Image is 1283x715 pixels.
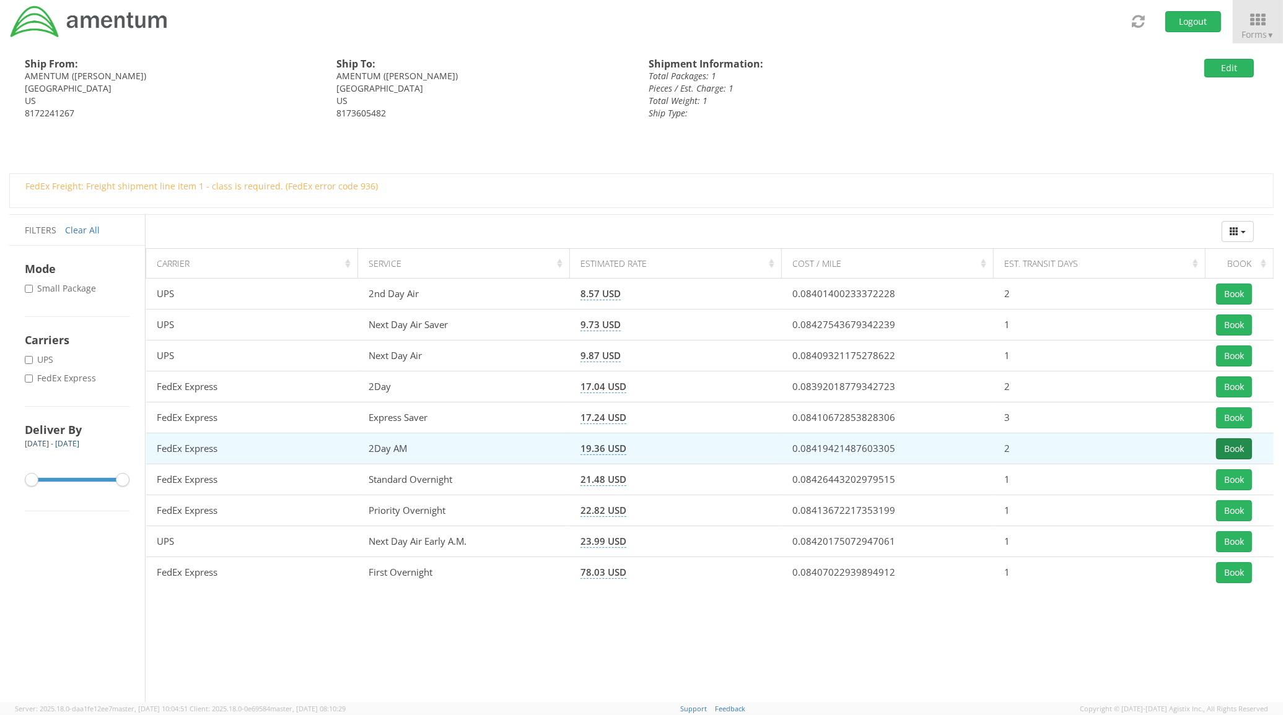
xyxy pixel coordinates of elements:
a: Feedback [715,704,745,713]
button: Book [1216,284,1252,305]
td: 3 [994,402,1206,433]
div: Service [369,258,566,270]
span: 23.99 USD [580,535,626,548]
input: FedEx Express [25,375,33,383]
div: Estimated Rate [581,258,778,270]
td: 0.08410672853828306 [782,402,994,433]
span: Client: 2025.18.0-0e69584 [190,704,346,713]
a: Support [680,704,707,713]
h4: Ship To: [337,59,631,70]
span: 9.87 USD [580,349,621,362]
span: Copyright © [DATE]-[DATE] Agistix Inc., All Rights Reserved [1080,704,1268,714]
span: 9.73 USD [580,318,621,331]
td: FedEx Express [146,402,358,433]
h4: Shipment Information: [649,59,1046,70]
div: 8173605482 [337,107,631,119]
td: FedEx Express [146,371,358,402]
td: 2nd Day Air [358,279,570,310]
h4: Mode [25,261,129,276]
td: UPS [146,310,358,340]
button: Edit [1204,59,1254,77]
td: 2Day [358,371,570,402]
td: FedEx Express [146,495,358,526]
span: ▼ [1267,30,1274,40]
div: AMENTUM ([PERSON_NAME]) [337,70,631,82]
td: 0.08427543679342239 [782,310,994,340]
button: Book [1216,345,1252,366]
span: Forms [1241,28,1274,40]
div: Carrier [157,258,354,270]
td: 2 [994,433,1206,464]
td: First Overnight [358,557,570,588]
td: FedEx Express [146,433,358,464]
td: Express Saver [358,402,570,433]
button: Book [1216,469,1252,490]
td: 1 [994,464,1206,495]
td: 0.08413672217353199 [782,495,994,526]
button: Columns [1222,221,1254,242]
h4: Ship From: [25,59,318,70]
td: FedEx Express [146,464,358,495]
span: master, [DATE] 10:04:51 [112,704,188,713]
span: 21.48 USD [580,473,626,486]
button: Book [1216,407,1252,428]
td: FedEx Express [146,557,358,588]
span: Server: 2025.18.0-daa1fe12ee7 [15,704,188,713]
td: 1 [994,526,1206,557]
span: master, [DATE] 08:10:29 [270,704,346,713]
label: UPS [25,353,56,366]
input: UPS [25,356,33,364]
span: 22.82 USD [580,504,626,517]
span: 8.57 USD [580,287,621,300]
td: 1 [994,310,1206,340]
td: Next Day Air [358,340,570,371]
div: Total Packages: 1 [649,70,1046,82]
div: [GEOGRAPHIC_DATA] [337,82,631,95]
td: UPS [146,526,358,557]
input: Small Package [25,285,33,293]
span: 19.36 USD [580,442,626,455]
td: 1 [994,557,1206,588]
div: AMENTUM ([PERSON_NAME]) [25,70,318,82]
label: Small Package [25,282,99,295]
td: 1 [994,495,1206,526]
button: Book [1216,314,1252,336]
td: 0.08409321175278622 [782,340,994,371]
a: Clear All [65,224,100,236]
div: Total Weight: 1 [649,95,1046,107]
button: Logout [1165,11,1221,32]
span: 78.03 USD [580,566,626,579]
div: 8172241267 [25,107,318,119]
span: 17.24 USD [580,411,626,424]
td: 2Day AM [358,433,570,464]
td: 1 [994,340,1206,371]
div: US [337,95,631,107]
button: Book [1216,438,1252,459]
div: Book [1217,258,1270,270]
button: Book [1216,376,1252,397]
button: Book [1216,562,1252,583]
td: 0.08420175072947061 [782,526,994,557]
td: Next Day Air Early A.M. [358,526,570,557]
td: 0.08392018779342723 [782,371,994,402]
img: dyn-intl-logo-049831509241104b2a82.png [9,4,169,39]
td: 0.08419421487603305 [782,433,994,464]
div: Ship Type: [649,107,1046,119]
button: Book [1216,531,1252,552]
button: Book [1216,500,1252,521]
div: Pieces / Est. Charge: 1 [649,82,1046,95]
span: 17.04 USD [580,380,626,393]
td: UPS [146,279,358,310]
span: Filters [25,224,56,236]
td: 0.08407022939894912 [782,557,994,588]
td: Standard Overnight [358,464,570,495]
label: FedEx Express [25,372,99,384]
div: Est. Transit Days [1005,258,1202,270]
td: 0.08426443202979515 [782,464,994,495]
td: 2 [994,279,1206,310]
td: 0.08401400233372228 [782,279,994,310]
td: 2 [994,371,1206,402]
td: UPS [146,340,358,371]
div: [GEOGRAPHIC_DATA] [25,82,318,95]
